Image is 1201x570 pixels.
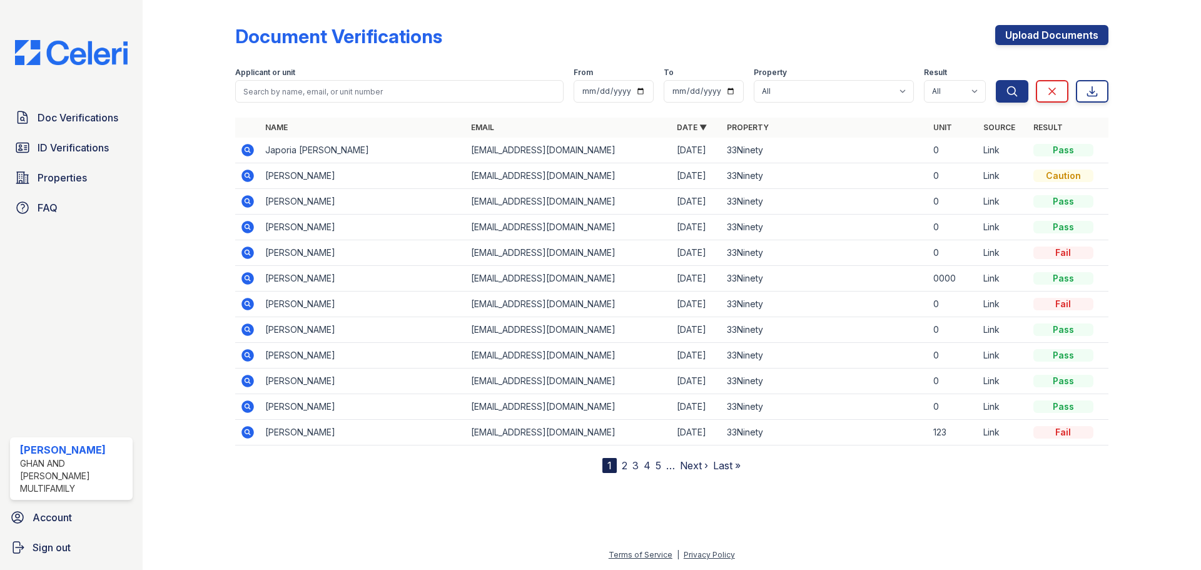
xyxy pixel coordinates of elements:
a: Property [727,123,769,132]
span: FAQ [38,200,58,215]
td: Link [978,343,1028,369]
td: 123 [928,420,978,445]
label: Result [924,68,947,78]
span: ID Verifications [38,140,109,155]
div: Pass [1033,272,1093,285]
input: Search by name, email, or unit number [235,80,564,103]
a: Source [983,123,1015,132]
a: Account [5,505,138,530]
div: Ghan and [PERSON_NAME] Multifamily [20,457,128,495]
label: Property [754,68,787,78]
td: [EMAIL_ADDRESS][DOMAIN_NAME] [466,215,672,240]
label: Applicant or unit [235,68,295,78]
div: Pass [1033,323,1093,336]
div: Pass [1033,400,1093,413]
td: 0 [928,292,978,317]
td: [EMAIL_ADDRESS][DOMAIN_NAME] [466,163,672,189]
td: [EMAIL_ADDRESS][DOMAIN_NAME] [466,343,672,369]
td: [PERSON_NAME] [260,343,466,369]
div: Pass [1033,375,1093,387]
td: [DATE] [672,369,722,394]
a: Result [1033,123,1063,132]
td: Link [978,369,1028,394]
td: 0 [928,138,978,163]
div: Fail [1033,247,1093,259]
a: 3 [632,459,639,472]
a: Email [471,123,494,132]
td: [DATE] [672,215,722,240]
td: [EMAIL_ADDRESS][DOMAIN_NAME] [466,394,672,420]
td: [DATE] [672,266,722,292]
td: [EMAIL_ADDRESS][DOMAIN_NAME] [466,240,672,266]
a: ID Verifications [10,135,133,160]
a: Doc Verifications [10,105,133,130]
a: FAQ [10,195,133,220]
td: [DATE] [672,343,722,369]
div: Pass [1033,144,1093,156]
td: [DATE] [672,317,722,343]
td: [DATE] [672,420,722,445]
a: Privacy Policy [684,550,735,559]
td: [DATE] [672,292,722,317]
span: Account [33,510,72,525]
td: [EMAIL_ADDRESS][DOMAIN_NAME] [466,266,672,292]
td: Link [978,240,1028,266]
a: Last » [713,459,741,472]
td: 33Ninety [722,292,928,317]
td: Link [978,420,1028,445]
div: | [677,550,679,559]
div: 1 [602,458,617,473]
td: Japoria [PERSON_NAME] [260,138,466,163]
span: Doc Verifications [38,110,118,125]
div: Pass [1033,195,1093,208]
div: Caution [1033,170,1093,182]
td: [PERSON_NAME] [260,369,466,394]
td: 33Ninety [722,394,928,420]
td: Link [978,394,1028,420]
a: Name [265,123,288,132]
div: Document Verifications [235,25,442,48]
td: [EMAIL_ADDRESS][DOMAIN_NAME] [466,189,672,215]
td: 0 [928,343,978,369]
td: [PERSON_NAME] [260,292,466,317]
td: Link [978,266,1028,292]
td: 0 [928,240,978,266]
td: 33Ninety [722,163,928,189]
a: Upload Documents [995,25,1108,45]
td: Link [978,292,1028,317]
td: 33Ninety [722,266,928,292]
td: Link [978,215,1028,240]
span: Sign out [33,540,71,555]
td: [EMAIL_ADDRESS][DOMAIN_NAME] [466,317,672,343]
td: Link [978,317,1028,343]
td: 0000 [928,266,978,292]
td: 0 [928,215,978,240]
a: Properties [10,165,133,190]
td: [PERSON_NAME] [260,240,466,266]
td: [PERSON_NAME] [260,266,466,292]
td: 33Ninety [722,240,928,266]
td: [PERSON_NAME] [260,420,466,445]
td: [PERSON_NAME] [260,394,466,420]
div: Pass [1033,221,1093,233]
td: 33Ninety [722,189,928,215]
img: CE_Logo_Blue-a8612792a0a2168367f1c8372b55b34899dd931a85d93a1a3d3e32e68fde9ad4.png [5,40,138,65]
td: 33Ninety [722,215,928,240]
td: [DATE] [672,394,722,420]
a: 5 [656,459,661,472]
td: [DATE] [672,163,722,189]
a: 4 [644,459,651,472]
td: 33Ninety [722,369,928,394]
td: 0 [928,394,978,420]
td: 0 [928,369,978,394]
td: 0 [928,189,978,215]
label: To [664,68,674,78]
div: Fail [1033,298,1093,310]
a: Date ▼ [677,123,707,132]
div: Pass [1033,349,1093,362]
td: [PERSON_NAME] [260,317,466,343]
td: [DATE] [672,240,722,266]
td: [DATE] [672,138,722,163]
td: 0 [928,163,978,189]
a: Next › [680,459,708,472]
